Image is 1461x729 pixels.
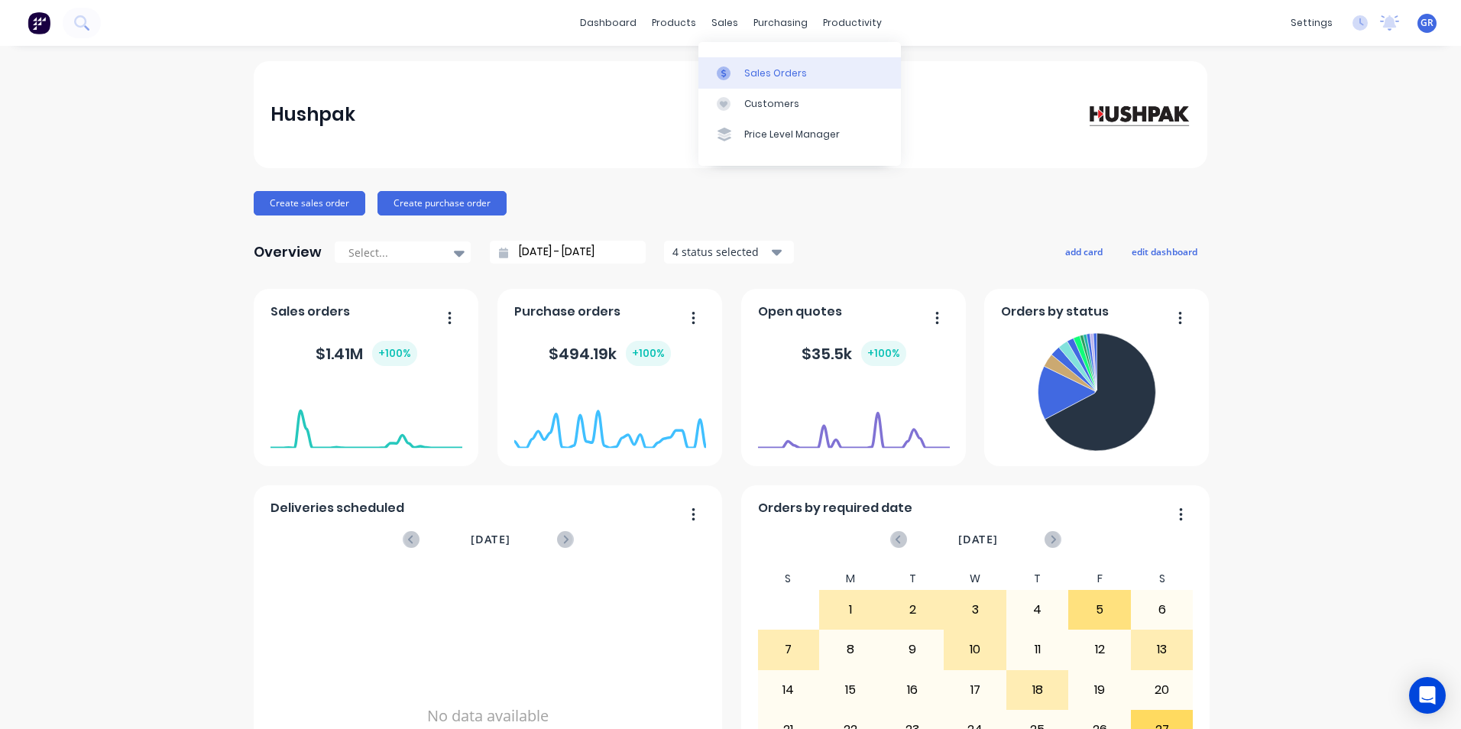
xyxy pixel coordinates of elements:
[944,630,1006,669] div: 10
[1069,671,1130,709] div: 19
[1069,591,1130,629] div: 5
[820,671,881,709] div: 15
[1132,630,1193,669] div: 13
[861,341,906,366] div: + 100 %
[1421,16,1433,30] span: GR
[626,341,671,366] div: + 100 %
[270,303,350,321] span: Sales orders
[698,119,901,150] a: Price Level Manager
[758,499,912,517] span: Orders by required date
[372,341,417,366] div: + 100 %
[1055,241,1113,261] button: add card
[514,303,620,321] span: Purchase orders
[944,568,1006,590] div: W
[758,630,819,669] div: 7
[820,630,881,669] div: 8
[802,341,906,366] div: $ 35.5k
[1132,671,1193,709] div: 20
[1007,630,1068,669] div: 11
[1084,101,1191,128] img: Hushpak
[744,128,840,141] div: Price Level Manager
[883,630,944,669] div: 9
[270,499,404,517] span: Deliveries scheduled
[1007,671,1068,709] div: 18
[820,591,881,629] div: 1
[882,568,944,590] div: T
[1409,677,1446,714] div: Open Intercom Messenger
[698,57,901,88] a: Sales Orders
[1001,303,1109,321] span: Orders by status
[1068,568,1131,590] div: F
[744,97,799,111] div: Customers
[254,237,322,267] div: Overview
[944,591,1006,629] div: 3
[757,568,820,590] div: S
[549,341,671,366] div: $ 494.19k
[1069,630,1130,669] div: 12
[1007,591,1068,629] div: 4
[270,99,355,130] div: Hushpak
[672,244,769,260] div: 4 status selected
[644,11,704,34] div: products
[28,11,50,34] img: Factory
[572,11,644,34] a: dashboard
[819,568,882,590] div: M
[758,303,842,321] span: Open quotes
[883,671,944,709] div: 16
[1131,568,1194,590] div: S
[746,11,815,34] div: purchasing
[704,11,746,34] div: sales
[1006,568,1069,590] div: T
[815,11,889,34] div: productivity
[254,191,365,215] button: Create sales order
[471,531,510,548] span: [DATE]
[944,671,1006,709] div: 17
[316,341,417,366] div: $ 1.41M
[758,671,819,709] div: 14
[1132,591,1193,629] div: 6
[1283,11,1340,34] div: settings
[744,66,807,80] div: Sales Orders
[377,191,507,215] button: Create purchase order
[1122,241,1207,261] button: edit dashboard
[664,241,794,264] button: 4 status selected
[958,531,998,548] span: [DATE]
[698,89,901,119] a: Customers
[883,591,944,629] div: 2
